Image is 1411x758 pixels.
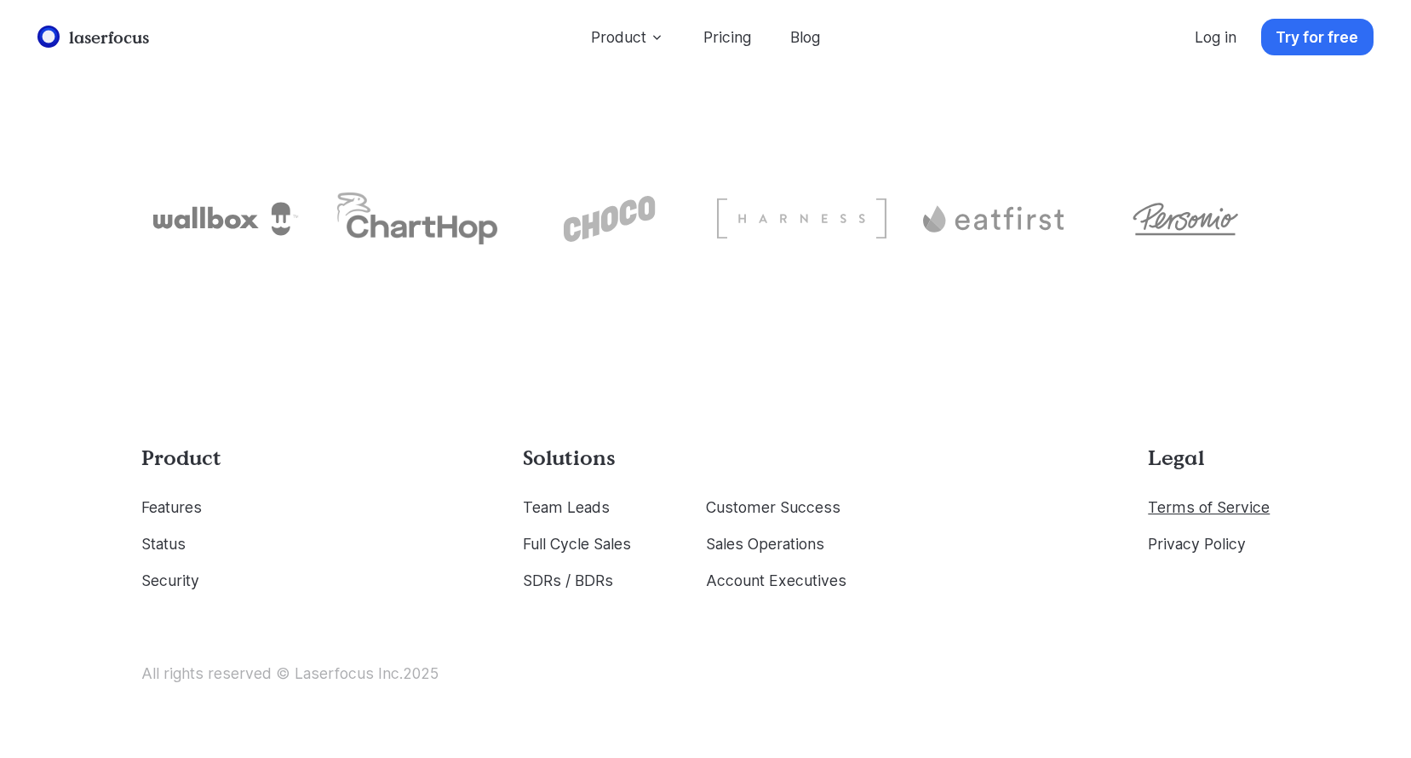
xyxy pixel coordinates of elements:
img: Wallbox logo [153,181,299,256]
h2: Solutions [523,444,846,470]
a: laserfocus [33,21,154,53]
a: Log in [1180,19,1252,55]
a: Customer Success [706,498,840,516]
a: Blog [776,19,835,55]
a: Sales Operations [706,535,824,553]
a: Privacy Policy [1148,535,1246,553]
a: Security [141,571,199,589]
img: Choco logo [564,181,656,256]
a: Features [141,498,202,516]
a: Team Leads [523,498,610,516]
a: Status [141,535,186,553]
img: Personio logo [1133,181,1238,256]
img: Charthop logo [336,192,498,244]
a: SDRs / BDRs [523,571,613,589]
img: Harness Giving logo [717,198,886,238]
button: Product [576,19,679,55]
div: All rights reserved © Laserfocus Inc. 2025 [141,664,1270,682]
a: Full Cycle Sales [523,535,631,553]
h2: Product [141,444,221,470]
img: Eatfirst logo [923,181,1064,256]
a: Try for free [1261,19,1374,55]
h2: Legal [1148,444,1270,470]
a: Account Executives [706,571,846,589]
a: Terms of Service [1148,498,1270,516]
a: Pricing [688,19,766,55]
